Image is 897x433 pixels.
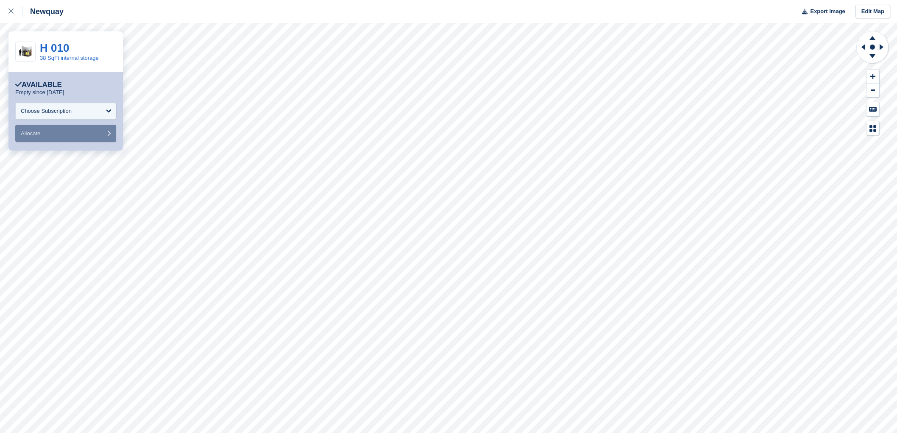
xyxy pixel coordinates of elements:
span: Export Image [810,7,845,16]
a: Edit Map [855,5,890,19]
div: Newquay [22,6,64,17]
button: Allocate [15,125,116,142]
button: Zoom In [866,70,879,84]
div: Choose Subscription [21,107,72,115]
img: 35-sqft-unit%20(1).jpg [16,45,35,59]
a: 38 SqFt internal storage [40,55,99,61]
button: Keyboard Shortcuts [866,102,879,116]
button: Export Image [797,5,845,19]
p: Empty since [DATE] [15,89,64,96]
button: Map Legend [866,121,879,135]
button: Zoom Out [866,84,879,98]
span: Allocate [21,130,40,137]
div: Available [15,81,62,89]
a: H 010 [40,42,69,54]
